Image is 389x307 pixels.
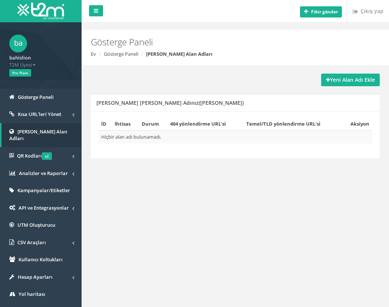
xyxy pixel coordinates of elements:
font: Yol haritası [19,291,45,297]
font: Fikir gönder [311,9,338,15]
font: bahislion [9,54,31,61]
font: v2 [45,153,49,159]
button: Fikir gönder [300,6,342,17]
font: Analizler ve Raporlar [19,170,68,177]
font: İD [101,120,106,127]
font: Gösterge Paneli [18,94,54,100]
font: Yeni Alan Adı Ekle [330,76,375,83]
font: T2M Üyesi [9,61,32,68]
font: API ve Entegrasyonlar [19,204,69,211]
font: Hiçbir alan adı bulunamadı. [101,133,161,140]
img: T2M [17,3,64,19]
font: Çıkış yap [360,7,383,14]
a: bahislion T2M Üyesi [9,52,72,68]
font: ba [14,38,23,48]
a: Yeni Alan Adı Ekle [321,74,380,86]
font: Aksiyon [350,120,369,127]
font: CSV Araçları [17,239,46,246]
a: Ev [91,51,96,57]
font: Hesap Ayarları [18,274,53,280]
font: Durum [142,120,159,127]
font: Kampanyalar/Etiketler [17,187,70,194]
font: QR Kodları [17,152,42,159]
font: [PERSON_NAME] Alan Adları [9,128,67,142]
a: Gösterge Paneli [104,51,138,57]
font: Pro Planı [12,70,28,75]
font: İhtisas [115,120,131,127]
font: UTM Oluşturucu [17,222,55,228]
font: [PERSON_NAME] [PERSON_NAME] Adınız([PERSON_NAME]) [96,99,244,106]
font: [PERSON_NAME] Alan Adları [146,51,212,57]
font: Temel/TLD yönlendirme URL'si [246,120,320,127]
font: Kullanıcı Koltukları [19,256,63,263]
font: Gösterge Paneli [91,36,153,48]
font: 404 yönlendirme URL'si [170,120,226,127]
font: Kısa URL'leri Yönet [18,111,61,117]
